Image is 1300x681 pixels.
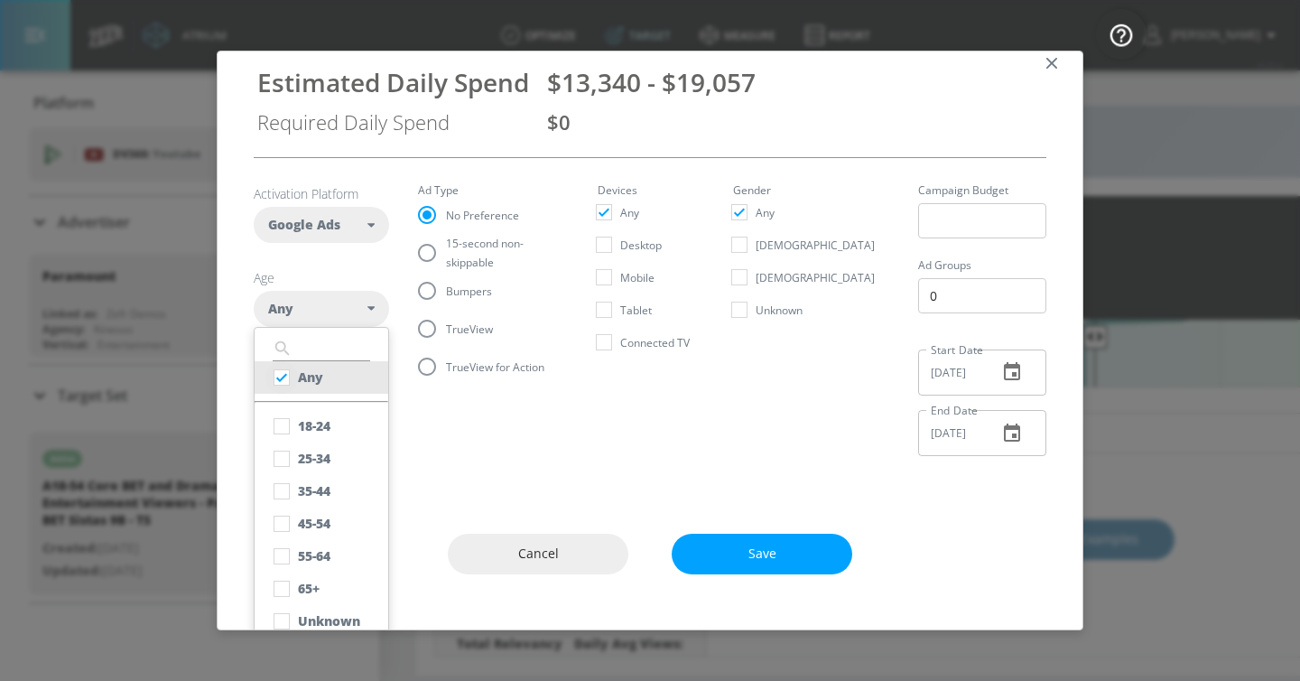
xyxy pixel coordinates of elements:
[257,108,529,135] div: Required Daily Spend
[255,605,388,638] button: Unknown
[756,268,875,287] span: [DEMOGRAPHIC_DATA]
[672,534,852,574] button: Save
[254,291,389,327] div: Any
[298,450,330,467] div: 25-34
[484,543,592,565] span: Cancel
[255,443,388,475] button: 25-34
[620,301,652,320] span: Tablet
[1096,9,1147,60] button: Open Resource Center
[255,540,388,573] button: 55-64
[756,203,775,222] span: Any
[446,358,544,377] span: TrueView for Action
[756,301,803,320] span: Unknown
[255,508,388,540] button: 45-54
[255,475,388,508] button: 35-44
[298,580,320,597] div: 65+
[598,185,637,196] legend: Devices
[446,282,492,301] span: Bumpers
[620,236,662,255] span: Desktop
[918,260,1046,271] label: Ad Groups
[298,417,330,434] div: 18-24
[257,65,529,99] div: Estimated Daily Spend
[255,361,388,394] button: Any
[254,269,389,286] h6: Age
[298,612,360,630] div: Unknown
[620,203,639,222] span: Any
[733,185,771,196] legend: Gender
[298,515,330,532] div: 45-54
[268,300,293,318] span: Any
[298,482,330,499] div: 35-44
[446,320,493,339] span: TrueView
[268,216,340,234] span: Google Ads
[547,108,1043,135] div: $0
[255,410,388,443] button: 18-24
[756,236,875,255] span: [DEMOGRAPHIC_DATA]
[708,543,816,565] span: Save
[298,547,330,564] div: 55-64
[448,534,628,574] button: Cancel
[254,185,389,202] h6: Activation Platform
[254,207,389,243] div: Google Ads
[446,206,519,225] span: No Preference
[620,333,690,352] span: Connected TV
[298,368,323,386] div: Any
[446,234,554,272] span: 15-second non-skippable
[918,185,1046,196] label: Campaign Budget
[547,65,756,99] span: $13,340 - $19,057
[418,185,459,196] legend: Ad Type
[620,268,655,287] span: Mobile
[255,573,388,605] button: 65+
